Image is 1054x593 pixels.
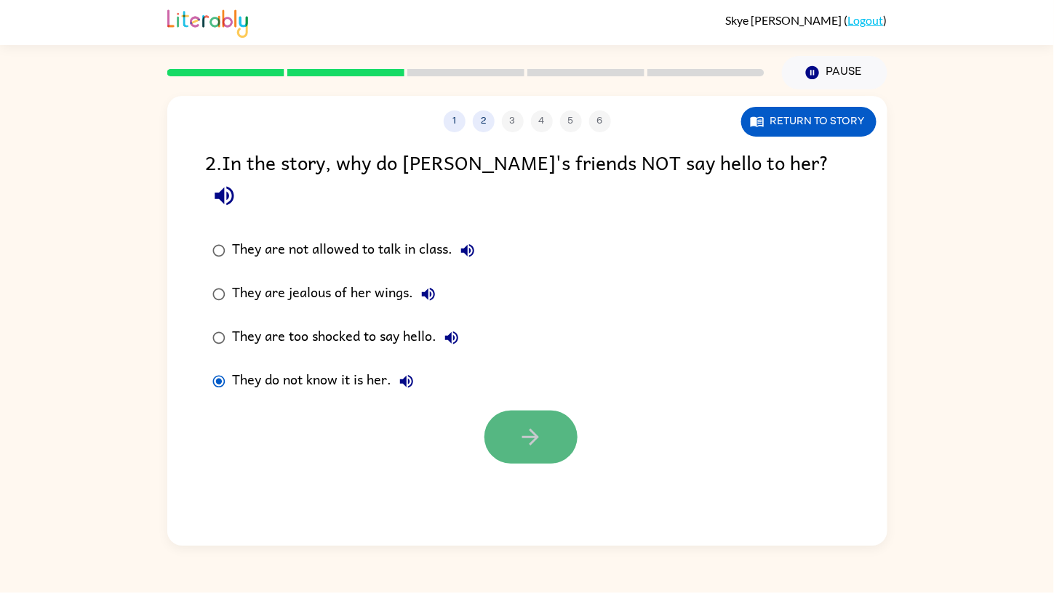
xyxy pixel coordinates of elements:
button: They do not know it is her. [392,367,421,396]
button: They are not allowed to talk in class. [453,236,482,265]
img: Literably [167,6,248,38]
button: Return to story [741,107,877,137]
button: They are too shocked to say hello. [437,323,466,352]
span: Skye [PERSON_NAME] [726,13,845,27]
div: They are too shocked to say hello. [233,323,466,352]
div: They are jealous of her wings. [233,280,443,309]
button: Pause [782,56,887,89]
div: 2 . In the story, why do [PERSON_NAME]'s friends NOT say hello to her? [206,147,849,214]
a: Logout [848,13,884,27]
button: They are jealous of her wings. [414,280,443,309]
button: 2 [473,110,495,132]
div: They do not know it is her. [233,367,421,396]
button: 1 [444,110,466,132]
div: ( ) [726,13,887,27]
div: They are not allowed to talk in class. [233,236,482,265]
